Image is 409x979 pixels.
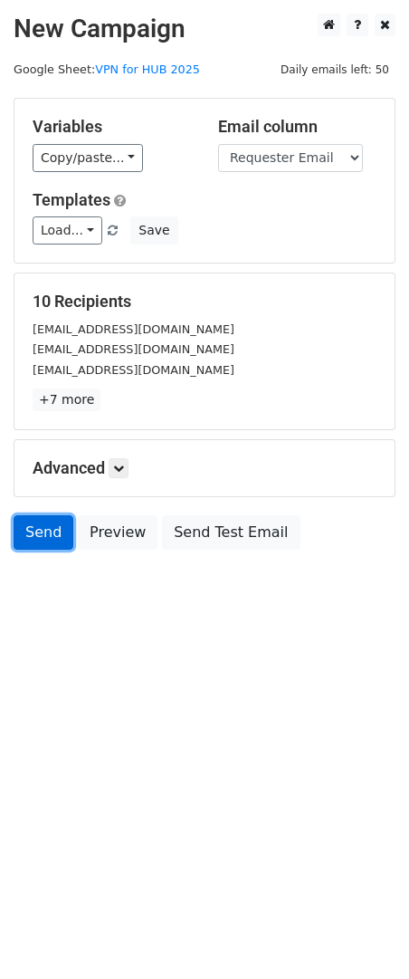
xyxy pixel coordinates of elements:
[162,515,300,550] a: Send Test Email
[95,62,200,76] a: VPN for HUB 2025
[319,892,409,979] iframe: Chat Widget
[33,117,191,137] h5: Variables
[33,292,376,312] h5: 10 Recipients
[218,117,376,137] h5: Email column
[33,216,102,245] a: Load...
[14,62,200,76] small: Google Sheet:
[274,62,395,76] a: Daily emails left: 50
[33,389,100,411] a: +7 more
[33,342,234,356] small: [EMAIL_ADDRESS][DOMAIN_NAME]
[14,14,395,44] h2: New Campaign
[33,322,234,336] small: [EMAIL_ADDRESS][DOMAIN_NAME]
[274,60,395,80] span: Daily emails left: 50
[33,144,143,172] a: Copy/paste...
[130,216,177,245] button: Save
[319,892,409,979] div: วิดเจ็ตการแชท
[14,515,73,550] a: Send
[33,190,110,209] a: Templates
[33,363,234,377] small: [EMAIL_ADDRESS][DOMAIN_NAME]
[78,515,157,550] a: Preview
[33,458,376,478] h5: Advanced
